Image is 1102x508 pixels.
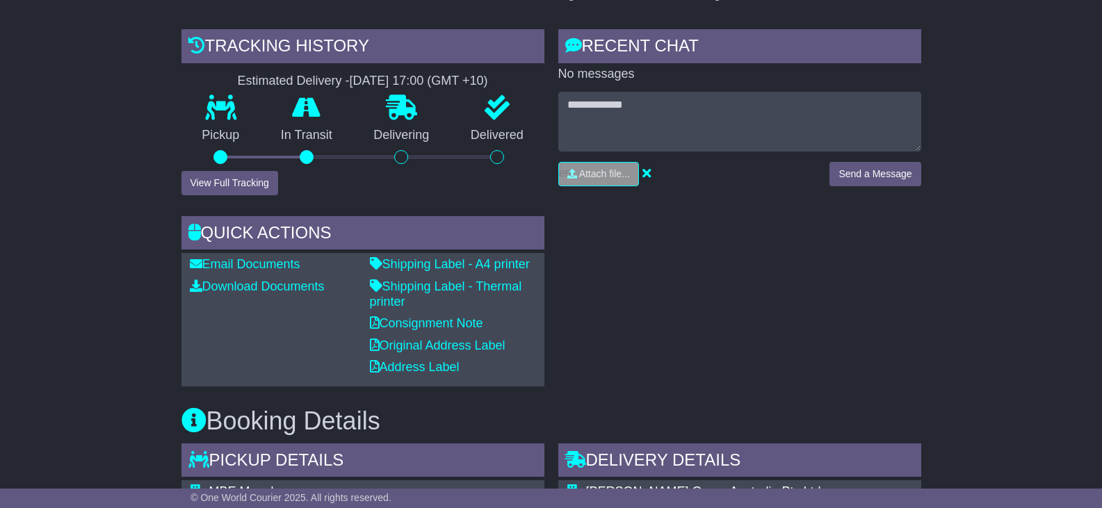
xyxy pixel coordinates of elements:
[450,128,544,143] p: Delivered
[190,279,325,293] a: Download Documents
[370,257,530,271] a: Shipping Label - A4 printer
[191,492,391,503] span: © One World Courier 2025. All rights reserved.
[558,67,921,82] p: No messages
[260,128,353,143] p: In Transit
[181,407,921,435] h3: Booking Details
[181,443,544,481] div: Pickup Details
[558,443,921,481] div: Delivery Details
[558,29,921,67] div: RECENT CHAT
[350,74,488,89] div: [DATE] 17:00 (GMT +10)
[586,484,821,498] span: [PERSON_NAME] Group Australia Pty Ltd
[181,171,278,195] button: View Full Tracking
[370,338,505,352] a: Original Address Label
[181,74,544,89] div: Estimated Delivery -
[181,29,544,67] div: Tracking history
[370,279,522,309] a: Shipping Label - Thermal printer
[370,316,483,330] a: Consignment Note
[353,128,451,143] p: Delivering
[370,360,460,374] a: Address Label
[829,162,921,186] button: Send a Message
[209,484,284,498] span: MBE Manuka
[181,128,261,143] p: Pickup
[181,216,544,254] div: Quick Actions
[190,257,300,271] a: Email Documents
